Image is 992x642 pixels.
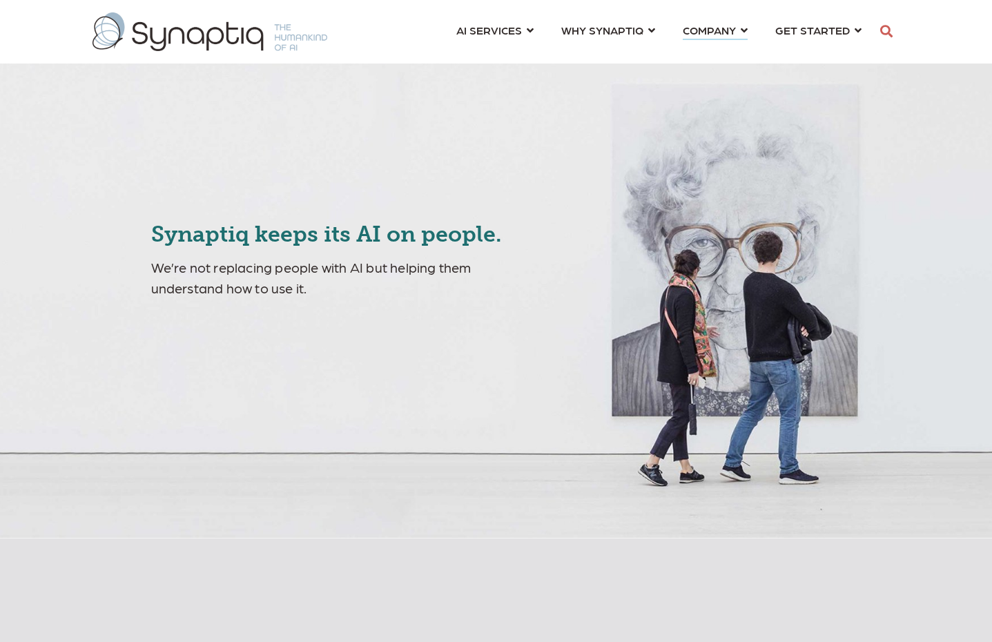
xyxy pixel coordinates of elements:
p: We’re not replacing people with AI but helping them understand how to use it. [151,257,547,298]
span: COMPANY [683,21,736,39]
img: synaptiq logo-1 [93,12,327,51]
span: WHY SYNAPTIQ [561,21,643,39]
a: COMPANY [683,17,748,43]
nav: menu [442,7,875,57]
a: AI SERVICES [456,17,534,43]
span: Synaptiq keeps its AI on people. [151,221,502,247]
a: WHY SYNAPTIQ [561,17,655,43]
span: GET STARTED [775,21,850,39]
span: AI SERVICES [456,21,522,39]
a: GET STARTED [775,17,862,43]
